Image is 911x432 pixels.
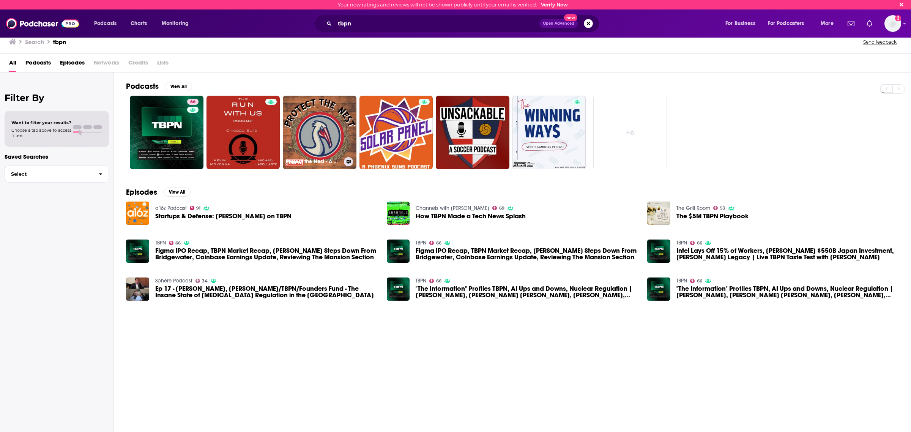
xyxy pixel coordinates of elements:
button: Select [5,166,109,183]
span: 53 [720,207,725,210]
a: Figma IPO Recap, TBPN Market Recap, Ray Dalio Steps Down From Bridgewater, Coinbase Earnings Upda... [416,248,638,260]
img: Figma IPO Recap, TBPN Market Recap, Ray Dalio Steps Down From Bridgewater, Coinbase Earnings Upda... [126,240,149,263]
a: TBPN [676,240,687,246]
a: Show notifications dropdown [845,17,857,30]
a: 66 [130,96,203,169]
a: Show notifications dropdown [864,17,875,30]
span: More [821,18,834,29]
span: 34 [202,279,208,283]
h2: Filter By [5,92,109,103]
a: "The Information" Profiles TBPN, AI Ups and Downs, Nuclear Regulation | Zach Weinberg, Leigh Mari... [647,277,670,301]
a: Verify Now [541,2,568,8]
a: 66 [429,241,441,245]
span: Open Advanced [543,22,574,25]
h3: tbpn [53,38,66,46]
div: Search podcasts, credits, & more... [321,15,607,32]
a: 66 [690,241,702,245]
a: 91 [190,206,201,210]
span: Ep 17 - [PERSON_NAME], [PERSON_NAME]/TBPN/Founders Fund - The Insane State of [MEDICAL_DATA] Regu... [155,285,378,298]
span: Intel Lays Off 15% of Workers, [PERSON_NAME] $550B Japan Investment, [PERSON_NAME] Legacy | Live ... [676,248,899,260]
img: Startups & Defense: Katherine Boyle on TBPN [126,202,149,225]
a: "The Information" Profiles TBPN, AI Ups and Downs, Nuclear Regulation | Zach Weinberg, Leigh Mari... [416,285,638,298]
a: 66 [429,279,441,283]
span: Figma IPO Recap, TBPN Market Recap, [PERSON_NAME] Steps Down From Bridgewater, Coinbase Earnings ... [416,248,638,260]
span: Figma IPO Recap, TBPN Market Recap, [PERSON_NAME] Steps Down From Bridgewater, Coinbase Earnings ... [155,248,378,260]
span: 66 [436,279,441,283]
input: Search podcasts, credits, & more... [335,17,539,30]
span: Logged in as MelissaPS [884,15,901,32]
a: Episodes [60,57,85,72]
img: Figma IPO Recap, TBPN Market Recap, Ray Dalio Steps Down From Bridgewater, Coinbase Earnings Upda... [387,240,410,263]
img: User Profile [884,15,901,32]
span: Podcasts [94,18,117,29]
a: a16z Podcast [155,205,187,211]
span: 66 [697,241,702,245]
img: How TBPN Made a Tech News Splash [387,202,410,225]
span: For Podcasters [768,18,804,29]
a: Ep 17 - John Coogan, Lucy/TBPN/Founders Fund - The Insane State of Nicotine Regulation in the US [155,285,378,298]
button: View All [165,82,192,91]
a: Charts [126,17,151,30]
a: Intel Lays Off 15% of Workers, Trump's $550B Japan Investment, Hulk Hogan's Legacy | Live TBPN Ta... [647,240,670,263]
a: How TBPN Made a Tech News Splash [416,213,526,219]
button: Show profile menu [884,15,901,32]
a: Intel Lays Off 15% of Workers, Trump's $550B Japan Investment, Hulk Hogan's Legacy | Live TBPN Ta... [676,248,899,260]
span: Networks [94,57,119,72]
span: Credits [128,57,148,72]
a: +6 [593,96,667,169]
a: EpisodesView All [126,188,191,197]
a: PodcastsView All [126,82,192,91]
button: Open AdvancedNew [539,19,578,28]
a: 69 [492,206,504,210]
span: Select [5,172,93,177]
span: "The Information" Profiles TBPN, AI Ups and Downs, Nuclear Regulation | [PERSON_NAME], [PERSON_NA... [676,285,899,298]
span: 69 [499,207,504,210]
span: Choose a tab above to access filters. [11,128,71,138]
img: Ep 17 - John Coogan, Lucy/TBPN/Founders Fund - The Insane State of Nicotine Regulation in the US [126,277,149,301]
img: The $5M TBPN Playbook [647,202,670,225]
button: open menu [720,17,765,30]
h3: Protect the Nest - A New Orleans Pelicans Podcast [286,158,341,165]
img: "The Information" Profiles TBPN, AI Ups and Downs, Nuclear Regulation | Zach Weinberg, Leigh Mari... [387,277,410,301]
p: Saved Searches [5,153,109,160]
a: TBPN [416,277,426,284]
button: open menu [89,17,126,30]
span: 91 [196,207,200,210]
a: Podcasts [25,57,51,72]
a: 66 [690,279,702,283]
button: View All [163,188,191,197]
span: 66 [190,98,195,106]
h2: Podcasts [126,82,159,91]
a: The $5M TBPN Playbook [676,213,749,219]
h3: Search [25,38,44,46]
a: TBPN [676,277,687,284]
img: Podchaser - Follow, Share and Rate Podcasts [6,16,79,31]
a: TBPN [155,240,166,246]
button: open menu [763,17,815,30]
a: Protect the Nest - A New Orleans Pelicans Podcast [283,96,356,169]
div: Your new ratings and reviews will not be shown publicly until your email is verified. [338,2,568,8]
a: 34 [195,279,208,283]
span: 66 [436,241,441,245]
span: "The Information" Profiles TBPN, AI Ups and Downs, Nuclear Regulation | [PERSON_NAME], [PERSON_NA... [416,285,638,298]
a: All [9,57,16,72]
a: 53 [713,206,725,210]
h2: Episodes [126,188,157,197]
a: Figma IPO Recap, TBPN Market Recap, Ray Dalio Steps Down From Bridgewater, Coinbase Earnings Upda... [155,248,378,260]
span: Want to filter your results? [11,120,71,125]
a: The Grill Room [676,205,710,211]
a: Channels with Peter Kafka [416,205,489,211]
button: open menu [815,17,843,30]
